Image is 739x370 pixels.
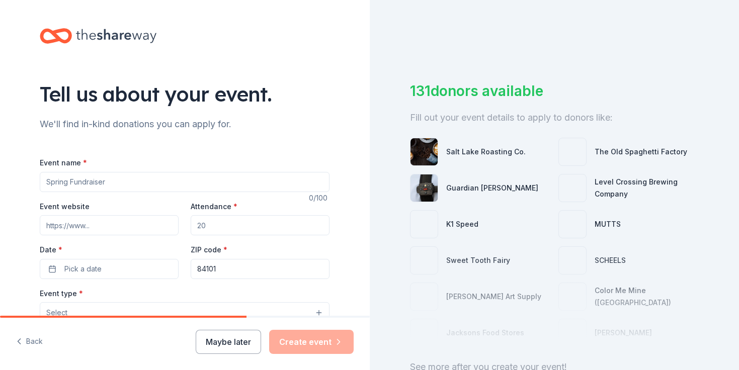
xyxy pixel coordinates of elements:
div: K1 Speed [446,218,478,230]
label: Date [40,245,179,255]
div: 131 donors available [410,80,699,102]
div: MUTTS [595,218,621,230]
img: photo for The Old Spaghetti Factory [559,138,586,165]
label: Event name [40,158,87,168]
div: Fill out your event details to apply to donors like: [410,110,699,126]
div: Guardian [PERSON_NAME] [446,182,538,194]
div: Tell us about your event. [40,80,330,108]
input: 20 [191,215,330,235]
img: photo for Guardian Angel Device [410,174,438,202]
label: Attendance [191,202,237,212]
div: Salt Lake Roasting Co. [446,146,526,158]
input: Spring Fundraiser [40,172,330,192]
button: Pick a date [40,259,179,279]
span: Select [46,307,67,319]
div: Level Crossing Brewing Company [595,176,699,200]
button: Select [40,302,330,323]
label: Event website [40,202,90,212]
span: Pick a date [64,263,102,275]
div: We'll find in-kind donations you can apply for. [40,116,330,132]
label: ZIP code [191,245,227,255]
img: photo for K1 Speed [410,211,438,238]
button: Maybe later [196,330,261,354]
input: https://www... [40,215,179,235]
div: The Old Spaghetti Factory [595,146,687,158]
img: photo for Salt Lake Roasting Co. [410,138,438,165]
div: 0 /100 [309,192,330,204]
input: 12345 (U.S. only) [191,259,330,279]
img: photo for Level Crossing Brewing Company [559,174,586,202]
img: photo for MUTTS [559,211,586,238]
button: Back [16,331,43,352]
label: Event type [40,289,83,299]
